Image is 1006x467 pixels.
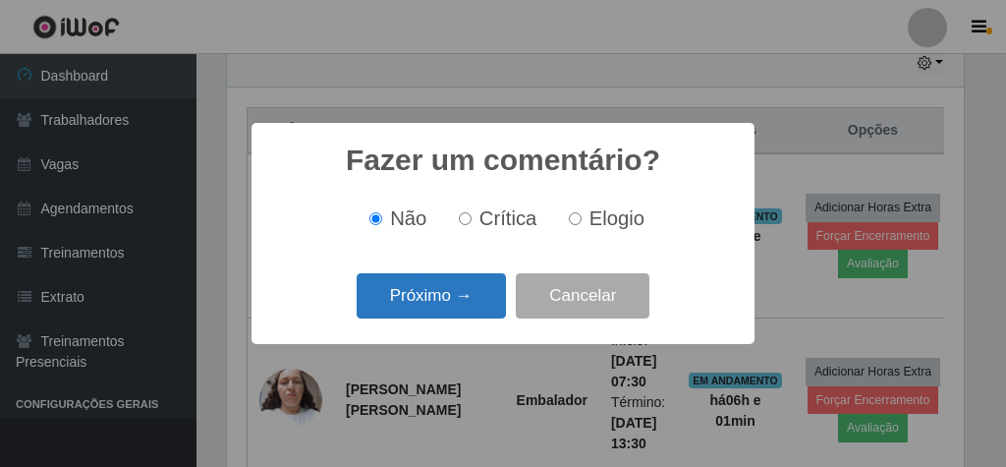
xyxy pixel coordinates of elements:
[569,212,582,225] input: Elogio
[357,273,506,320] button: Próximo →
[589,207,644,229] span: Elogio
[479,207,537,229] span: Crítica
[346,143,660,178] h2: Fazer um comentário?
[516,273,649,320] button: Cancelar
[390,207,426,229] span: Não
[369,212,382,225] input: Não
[459,212,472,225] input: Crítica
